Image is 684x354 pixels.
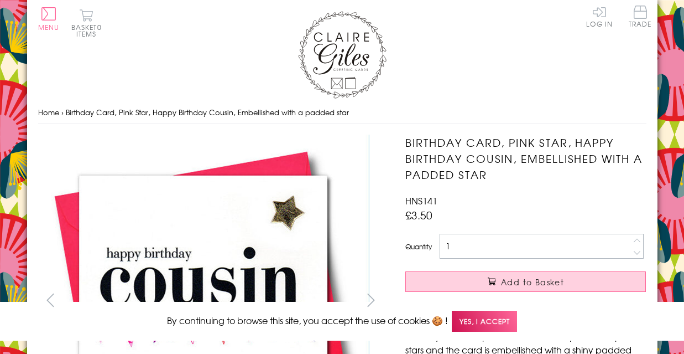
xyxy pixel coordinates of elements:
[71,9,102,37] button: Basket0 items
[76,22,102,39] span: 0 items
[61,107,64,117] span: ›
[38,22,60,32] span: Menu
[38,7,60,30] button: Menu
[405,207,432,223] span: £3.50
[358,288,383,312] button: next
[38,288,63,312] button: prev
[66,107,349,117] span: Birthday Card, Pink Star, Happy Birthday Cousin, Embellished with a padded star
[38,101,646,124] nav: breadcrumbs
[405,271,646,292] button: Add to Basket
[405,194,437,207] span: HNS141
[629,6,652,27] span: Trade
[38,107,59,117] a: Home
[405,135,646,182] h1: Birthday Card, Pink Star, Happy Birthday Cousin, Embellished with a padded star
[452,311,517,332] span: Yes, I accept
[586,6,613,27] a: Log In
[629,6,652,29] a: Trade
[405,242,432,252] label: Quantity
[501,276,564,288] span: Add to Basket
[298,11,387,99] img: Claire Giles Greetings Cards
